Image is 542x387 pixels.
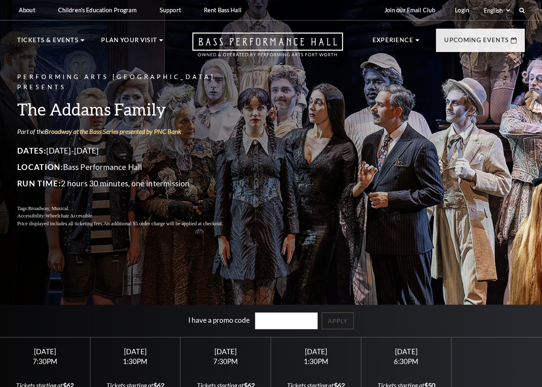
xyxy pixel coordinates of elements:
[188,316,250,324] label: I have a promo code
[17,212,242,220] p: Accessibility:
[100,347,170,356] div: [DATE]
[281,358,351,365] div: 1:30PM
[160,7,181,14] p: Support
[17,72,242,93] p: Performing Arts [GEOGRAPHIC_DATA] Presents
[17,177,242,190] p: 2 hours 30 minutes, one intermission
[100,358,170,365] div: 1:30PM
[45,127,181,135] a: Broadway at the Bass Series presented by PNC Bank
[10,347,80,356] div: [DATE]
[17,162,63,172] span: Location:
[482,7,511,14] select: Select:
[281,347,351,356] div: [DATE]
[17,99,242,120] h3: The Addams Family
[58,7,137,14] p: Children's Education Program
[101,35,157,50] p: Plan Your Visit
[204,7,242,14] p: Rent Bass Hall
[17,35,79,50] p: Tickets & Events
[190,347,261,356] div: [DATE]
[444,35,509,50] p: Upcoming Events
[17,179,61,188] span: Run Time:
[373,35,413,50] p: Experience
[10,358,80,365] div: 7:30PM
[17,220,242,228] p: Price displayed includes all ticketing fees.
[45,213,92,219] span: Wheelchair Accessible
[17,144,242,157] p: [DATE]-[DATE]
[19,7,35,14] p: About
[371,358,441,365] div: 6:30PM
[371,347,441,356] div: [DATE]
[17,127,242,136] p: Part of the
[104,221,223,226] span: An additional $5 order charge will be applied at checkout.
[17,161,242,174] p: Bass Performance Hall
[17,146,46,155] span: Dates:
[190,358,261,365] div: 7:30PM
[17,205,242,213] p: Tags:
[28,206,68,211] span: Broadway, Musical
